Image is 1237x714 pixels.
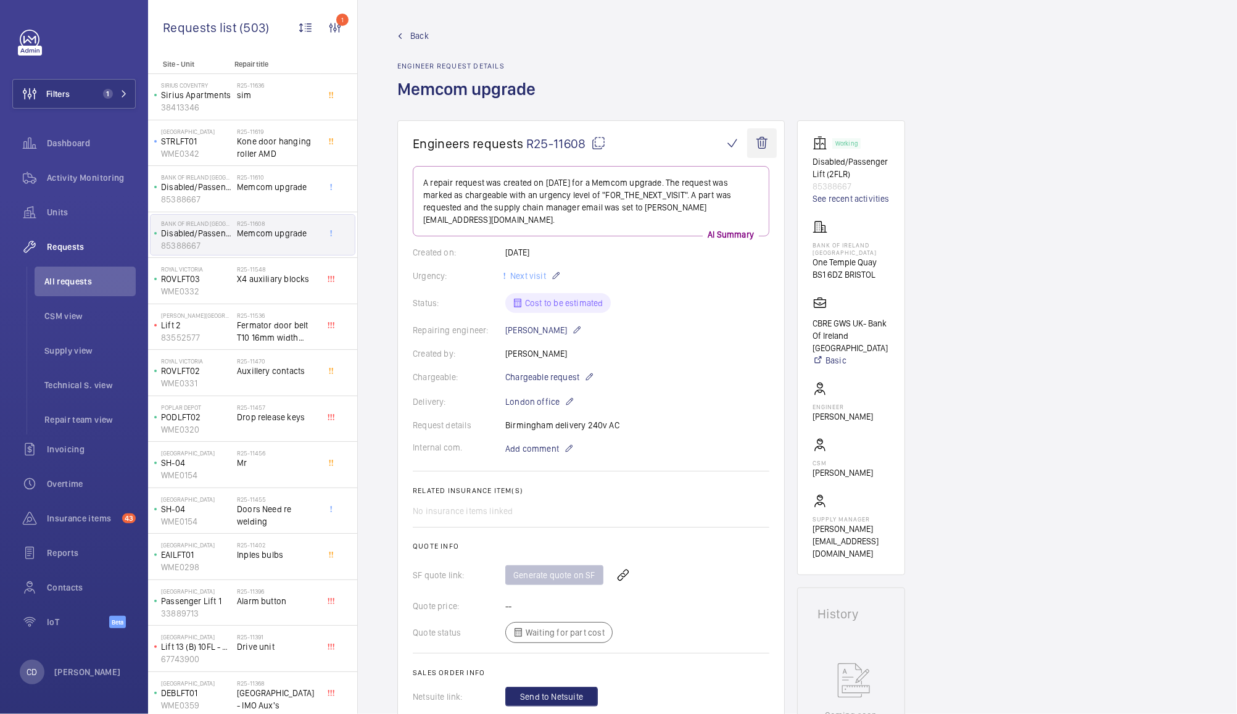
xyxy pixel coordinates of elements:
span: Memcom upgrade [237,181,318,193]
p: London office [505,394,574,409]
span: Memcom upgrade [237,227,318,239]
span: Reports [47,547,136,559]
p: Bank Of Ireland [GEOGRAPHIC_DATA] [813,241,890,256]
h2: R25-11636 [237,81,318,89]
p: Poplar Depot [161,404,232,411]
p: CD [27,666,37,678]
p: Bank Of Ireland [GEOGRAPHIC_DATA] [161,220,232,227]
p: 33889713 [161,607,232,620]
p: 83552577 [161,331,232,344]
span: Auxillery contacts [237,365,318,377]
p: WME0154 [161,515,232,528]
span: Engineers requests [413,136,524,151]
p: A repair request was created on [DATE] for a Memcom upgrade. The request was marked as chargeable... [423,176,759,226]
span: Supply view [44,344,136,357]
p: Site - Unit [148,60,230,68]
p: 85388667 [161,239,232,252]
button: Filters1 [12,79,136,109]
p: STRLFT01 [161,135,232,147]
span: Invoicing [47,443,136,455]
span: Contacts [47,581,136,594]
span: 1 [103,89,113,99]
span: Beta [109,616,126,628]
p: Royal Victoria [161,357,232,365]
span: [GEOGRAPHIC_DATA] - IMO Aux's [237,687,318,712]
button: Send to Netsuite [505,687,598,707]
p: [PERSON_NAME][EMAIL_ADDRESS][DOMAIN_NAME] [813,523,890,560]
p: [PERSON_NAME] [813,467,873,479]
span: Drop release keys [237,411,318,423]
p: [GEOGRAPHIC_DATA] [161,541,232,549]
p: [GEOGRAPHIC_DATA] [161,633,232,641]
p: WME0154 [161,469,232,481]
a: See recent activities [813,193,890,205]
p: [PERSON_NAME] [54,666,121,678]
p: WME0320 [161,423,232,436]
p: Sirius Coventry [161,81,232,89]
span: Drive unit [237,641,318,653]
span: Repair team view [44,413,136,426]
h2: Sales order info [413,668,769,677]
p: Bank Of Ireland [GEOGRAPHIC_DATA] [161,173,232,181]
span: Filters [46,88,70,100]
span: Units [47,206,136,218]
p: 85388667 [813,180,890,193]
span: Back [410,30,429,42]
p: 67743900 [161,653,232,665]
p: [GEOGRAPHIC_DATA] [161,587,232,595]
span: Requests list [163,20,239,35]
span: Add comment [505,442,559,455]
h2: R25-11470 [237,357,318,365]
span: 43 [122,513,136,523]
p: ROVLFT03 [161,273,232,285]
span: Insurance items [47,512,117,525]
p: [GEOGRAPHIC_DATA] [161,449,232,457]
span: X4 auxiliary blocks [237,273,318,285]
p: WME0342 [161,147,232,160]
span: Dashboard [47,137,136,149]
span: Requests [47,241,136,253]
h2: R25-11457 [237,404,318,411]
h2: R25-11402 [237,541,318,549]
p: Lift 2 [161,319,232,331]
span: Alarm button [237,595,318,607]
span: Overtime [47,478,136,490]
p: SH-04 [161,457,232,469]
h1: Memcom upgrade [397,78,543,120]
p: BS1 6DZ BRISTOL [813,268,890,281]
h2: R25-11391 [237,633,318,641]
p: [PERSON_NAME] [813,410,873,423]
p: 38413346 [161,101,232,114]
span: Doors Need re welding [237,503,318,528]
img: elevator.svg [813,136,832,151]
p: ROVLFT02 [161,365,232,377]
span: IoT [47,616,109,628]
span: sim [237,89,318,101]
p: CBRE GWS UK- Bank Of Ireland [GEOGRAPHIC_DATA] [813,317,890,354]
h2: R25-11608 [237,220,318,227]
span: Chargeable request [505,371,579,383]
span: Fermator door belt T10 16mm width 2100mm length [237,319,318,344]
p: Supply manager [813,515,890,523]
span: Kone door hanging roller AMD [237,135,318,160]
p: WME0298 [161,561,232,573]
span: Send to Netsuite [520,691,583,703]
p: [GEOGRAPHIC_DATA] [161,679,232,687]
h2: R25-11455 [237,496,318,503]
span: Mr [237,457,318,469]
span: R25-11608 [526,136,606,151]
p: 85388667 [161,193,232,205]
p: PODLFT02 [161,411,232,423]
p: [PERSON_NAME] [505,323,582,338]
p: Working [835,141,858,146]
h2: Engineer request details [397,62,543,70]
p: [GEOGRAPHIC_DATA] [161,496,232,503]
p: [PERSON_NAME][GEOGRAPHIC_DATA] [161,312,232,319]
h2: R25-11610 [237,173,318,181]
p: CSM [813,459,873,467]
h2: Related insurance item(s) [413,486,769,495]
h2: R25-11536 [237,312,318,319]
span: Inples bulbs [237,549,318,561]
p: Disabled/Passenger Lift (2FLR) [813,156,890,180]
p: WME0359 [161,699,232,712]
